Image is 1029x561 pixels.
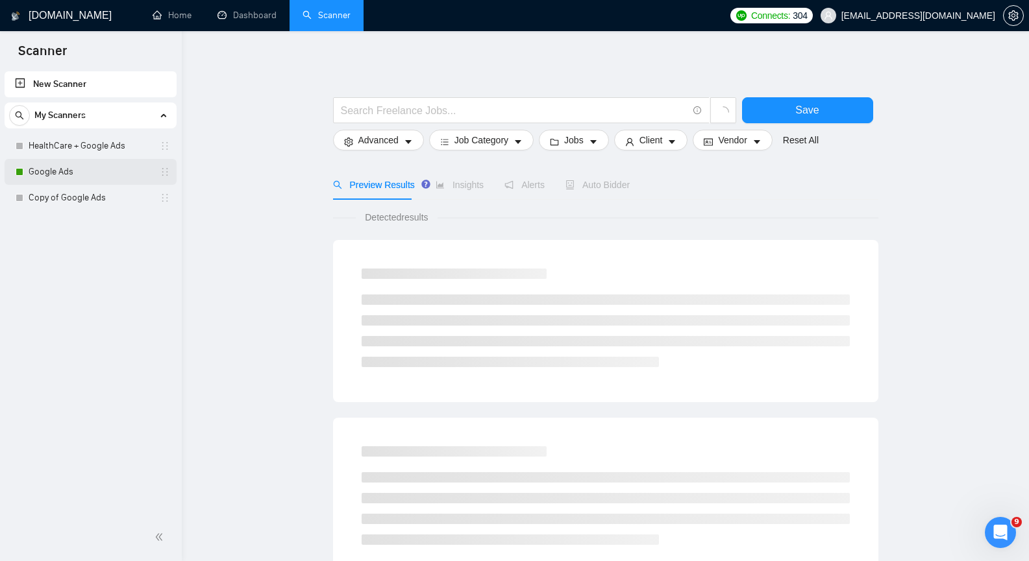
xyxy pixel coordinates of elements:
span: info-circle [693,106,702,115]
img: upwork-logo.png [736,10,747,21]
span: caret-down [404,137,413,147]
span: area-chart [436,180,445,189]
span: Vendor [718,133,747,147]
a: Google Ads [29,159,152,185]
span: 9 [1011,517,1022,527]
span: Save [795,102,819,118]
span: holder [160,167,170,177]
span: Connects: [751,8,790,23]
span: caret-down [752,137,762,147]
img: logo [11,6,20,27]
li: New Scanner [5,71,177,97]
span: Client [639,133,663,147]
a: New Scanner [15,71,166,97]
span: folder [550,137,559,147]
input: Search Freelance Jobs... [341,102,688,119]
span: holder [160,193,170,203]
button: userClientcaret-down [614,130,688,150]
button: idcardVendorcaret-down [693,130,772,150]
button: search [9,105,30,126]
span: Scanner [8,42,77,69]
button: barsJob Categorycaret-down [429,130,534,150]
a: setting [1003,10,1024,21]
span: setting [344,137,353,147]
span: Jobs [564,133,584,147]
span: Alerts [504,180,545,190]
span: user [625,137,634,147]
span: My Scanners [34,102,86,128]
span: loading [717,106,729,118]
span: Auto Bidder [565,180,630,190]
span: Detected results [356,210,437,224]
span: Job Category [454,133,508,147]
span: robot [565,180,575,189]
button: settingAdvancedcaret-down [333,130,424,150]
span: double-left [155,531,167,543]
a: searchScanner [303,10,351,21]
li: My Scanners [5,102,177,211]
span: Preview Results [333,180,415,190]
span: caret-down [667,137,676,147]
button: setting [1003,5,1024,26]
span: setting [1004,10,1023,21]
div: Tooltip anchor [420,178,432,190]
a: Reset All [783,133,819,147]
span: bars [440,137,449,147]
a: HealthCare + Google Ads [29,133,152,159]
button: Save [742,97,873,123]
span: 304 [793,8,807,23]
button: folderJobscaret-down [539,130,609,150]
iframe: Intercom live chat [985,517,1016,548]
span: search [333,180,342,189]
a: dashboardDashboard [217,10,277,21]
span: caret-down [514,137,523,147]
span: search [10,111,29,120]
span: holder [160,141,170,151]
span: notification [504,180,514,189]
a: homeHome [153,10,192,21]
span: Insights [436,180,484,190]
span: user [824,11,833,20]
span: idcard [704,137,713,147]
span: Advanced [358,133,399,147]
span: caret-down [589,137,598,147]
a: Copy of Google Ads [29,185,152,211]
